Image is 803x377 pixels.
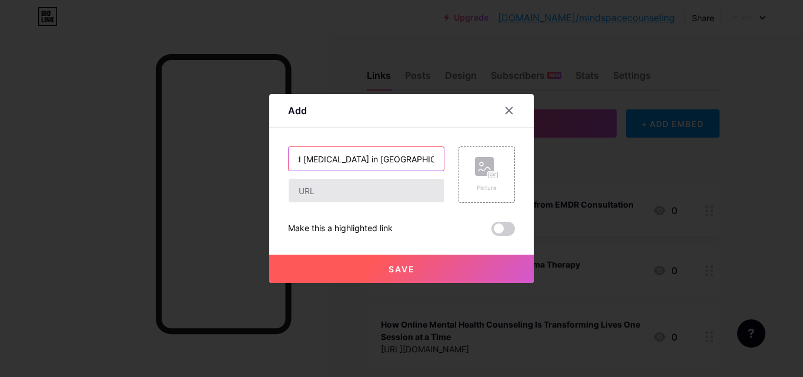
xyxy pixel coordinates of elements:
div: Make this a highlighted link [288,222,393,236]
div: Add [288,104,307,118]
div: Picture [475,184,498,192]
input: URL [289,179,444,202]
button: Save [269,255,534,283]
span: Save [389,264,415,274]
input: Title [289,147,444,171]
